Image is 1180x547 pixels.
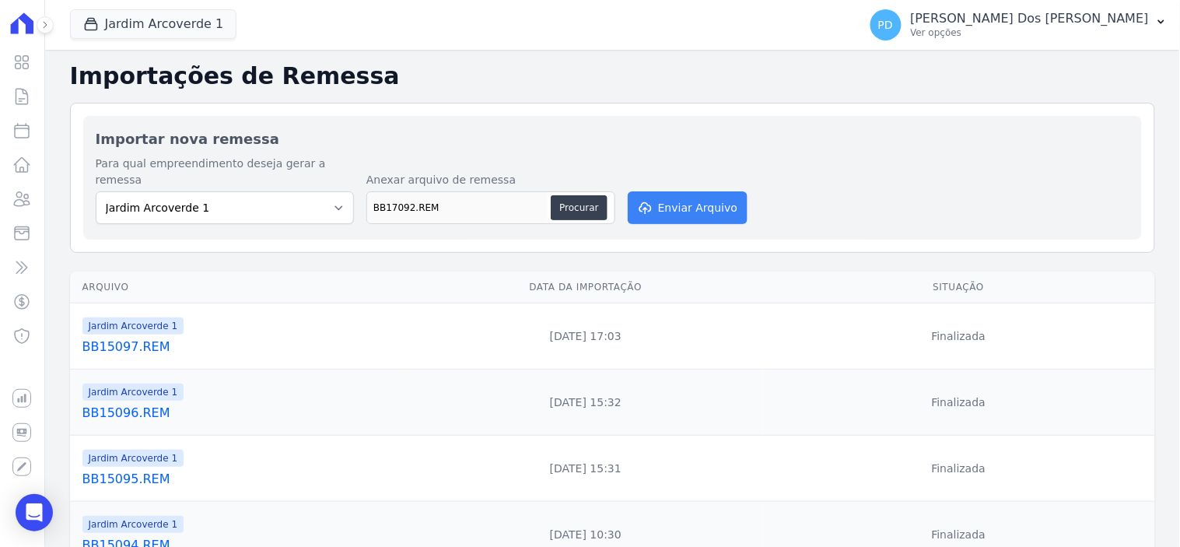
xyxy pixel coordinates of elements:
[82,450,184,467] span: Jardim Arcoverde 1
[878,19,893,30] span: PD
[96,128,1129,149] h2: Importar nova remessa
[409,272,762,303] th: Data da Importação
[16,494,53,531] div: Open Intercom Messenger
[82,404,403,423] a: BB15096.REM
[628,191,748,224] button: Enviar Arquivo
[70,9,237,39] button: Jardim Arcoverde 1
[82,317,184,335] span: Jardim Arcoverde 1
[762,303,1155,370] td: Finalizada
[82,470,403,489] a: BB15095.REM
[762,436,1155,502] td: Finalizada
[409,370,762,436] td: [DATE] 15:32
[82,516,184,533] span: Jardim Arcoverde 1
[911,11,1149,26] p: [PERSON_NAME] Dos [PERSON_NAME]
[96,156,354,188] label: Para qual empreendimento deseja gerar a remessa
[70,62,1155,90] h2: Importações de Remessa
[409,436,762,502] td: [DATE] 15:31
[762,272,1155,303] th: Situação
[409,303,762,370] td: [DATE] 17:03
[911,26,1149,39] p: Ver opções
[551,195,607,220] button: Procurar
[82,338,403,356] a: BB15097.REM
[70,272,409,303] th: Arquivo
[858,3,1180,47] button: PD [PERSON_NAME] Dos [PERSON_NAME] Ver opções
[82,384,184,401] span: Jardim Arcoverde 1
[366,172,615,188] label: Anexar arquivo de remessa
[762,370,1155,436] td: Finalizada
